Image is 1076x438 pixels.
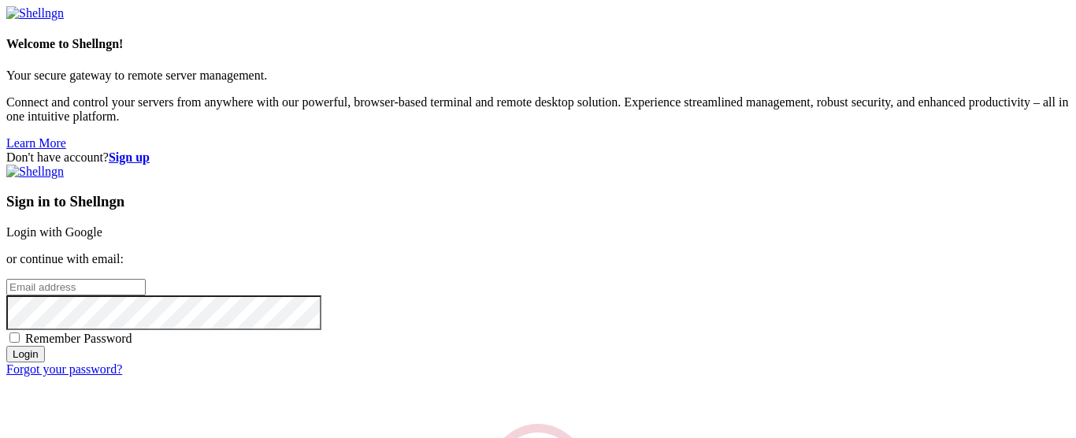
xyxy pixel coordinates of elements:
input: Login [6,346,45,362]
div: Don't have account? [6,150,1070,165]
p: Connect and control your servers from anywhere with our powerful, browser-based terminal and remo... [6,95,1070,124]
img: Shellngn [6,165,64,179]
h4: Welcome to Shellngn! [6,37,1070,51]
p: or continue with email: [6,252,1070,266]
span: Remember Password [25,332,132,345]
h3: Sign in to Shellngn [6,193,1070,210]
input: Remember Password [9,332,20,343]
a: Forgot your password? [6,362,122,376]
img: Shellngn [6,6,64,20]
a: Sign up [109,150,150,164]
a: Learn More [6,136,66,150]
input: Email address [6,279,146,295]
a: Login with Google [6,225,102,239]
p: Your secure gateway to remote server management. [6,69,1070,83]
